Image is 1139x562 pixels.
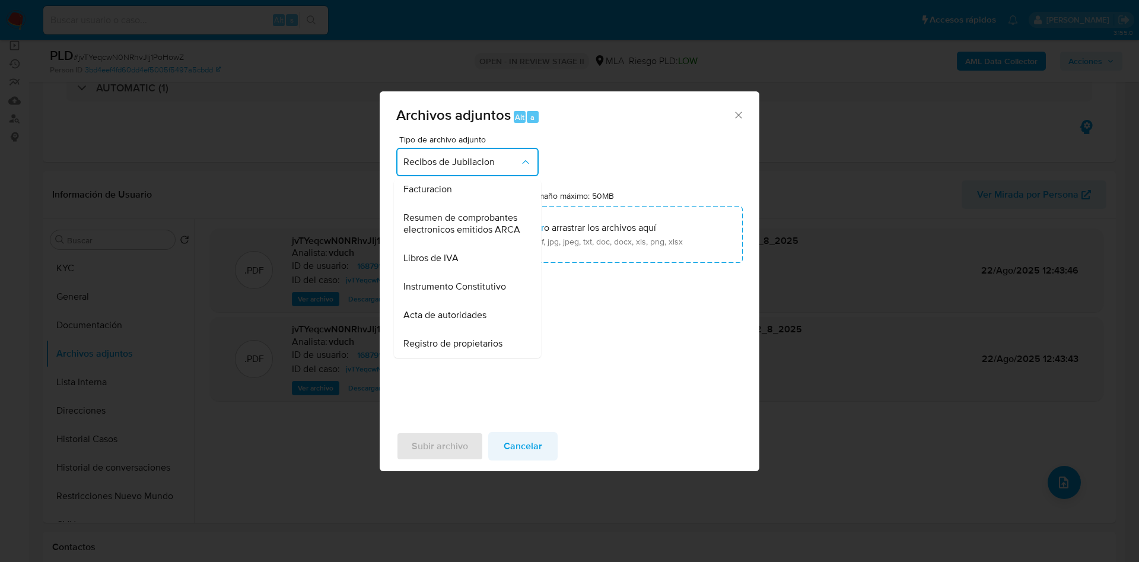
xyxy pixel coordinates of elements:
span: Instrumento Constitutivo [403,281,506,293]
span: Libros de IVA [403,252,459,264]
span: Registro de propietarios [403,338,502,350]
label: Tamaño máximo: 50MB [529,190,614,201]
span: Resumen de comprobantes electronicos emitidos ARCA [403,212,524,236]
button: Cancelar [488,432,558,461]
span: Tipo de archivo adjunto [399,135,542,144]
span: Facturacion [403,183,452,195]
span: Alt [515,112,524,123]
span: Cancelar [504,433,542,459]
span: Acta de autoridades [403,309,486,321]
span: Archivos adjuntos [396,104,511,125]
button: Recibos de Jubilacion [396,148,539,176]
button: Cerrar [733,109,743,120]
span: Recibos de Jubilacion [403,156,520,168]
span: a [530,112,534,123]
